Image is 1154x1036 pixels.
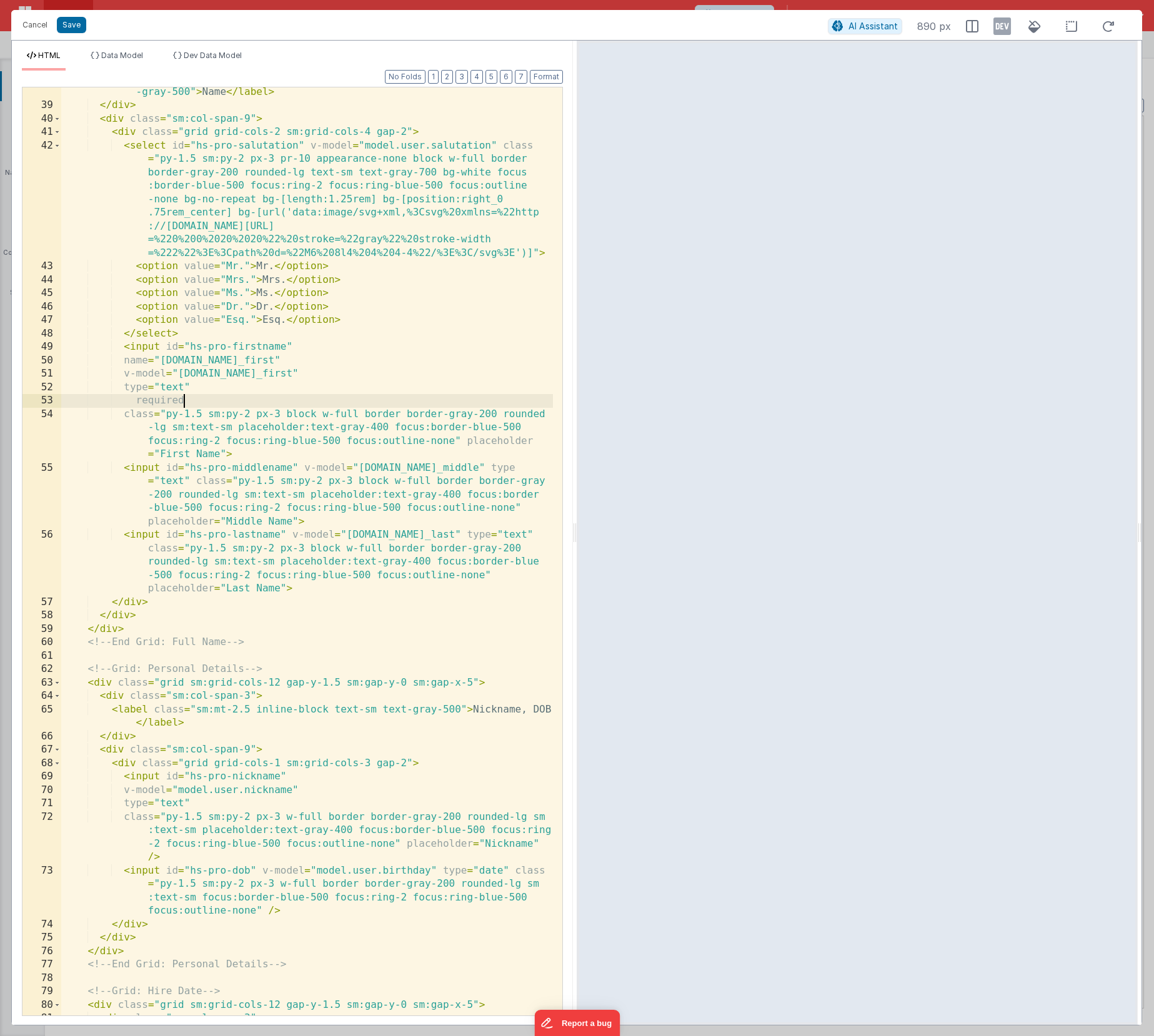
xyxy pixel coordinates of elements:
[22,126,61,139] div: 41
[22,394,61,408] div: 53
[22,461,61,529] div: 55
[530,70,563,84] button: Format
[22,408,61,461] div: 54
[22,609,61,623] div: 58
[22,327,61,341] div: 48
[22,918,61,932] div: 74
[22,300,61,314] div: 46
[22,864,61,918] div: 73
[534,1010,620,1036] iframe: Marker.io feedback button
[101,51,143,60] span: Data Model
[22,139,61,260] div: 42
[455,70,468,84] button: 3
[22,958,61,972] div: 77
[22,636,61,649] div: 60
[22,274,61,287] div: 44
[38,51,61,60] span: HTML
[184,51,242,60] span: Dev Data Model
[917,19,951,34] span: 890 px
[22,689,61,703] div: 64
[22,999,61,1012] div: 80
[22,730,61,744] div: 66
[22,528,61,596] div: 56
[22,596,61,609] div: 57
[22,743,61,757] div: 67
[22,770,61,784] div: 69
[848,21,898,31] span: AI Assistant
[22,649,61,663] div: 61
[22,931,61,945] div: 75
[22,313,61,327] div: 47
[22,784,61,797] div: 70
[515,70,527,84] button: 7
[428,70,439,84] button: 1
[828,18,902,34] button: AI Assistant
[22,340,61,354] div: 49
[22,1012,61,1025] div: 81
[22,623,61,636] div: 59
[22,381,61,395] div: 52
[22,354,61,368] div: 50
[22,99,61,112] div: 39
[22,367,61,381] div: 51
[22,972,61,985] div: 78
[22,112,61,126] div: 40
[22,985,61,999] div: 79
[22,663,61,676] div: 62
[22,703,61,730] div: 65
[22,797,61,811] div: 71
[57,17,86,33] button: Save
[22,945,61,959] div: 76
[16,16,54,34] button: Cancel
[470,70,483,84] button: 4
[22,676,61,690] div: 63
[22,757,61,771] div: 68
[22,260,61,274] div: 43
[22,811,61,864] div: 72
[385,70,425,84] button: No Folds
[485,70,497,84] button: 5
[22,287,61,300] div: 45
[441,70,453,84] button: 2
[500,70,512,84] button: 6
